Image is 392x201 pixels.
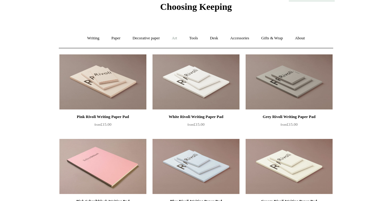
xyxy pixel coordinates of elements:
img: Blue Rivoli Writing Paper Pad [153,139,239,194]
img: Grey Rivoli Writing Paper Pad [246,54,333,110]
a: White Rivoli Writing Paper Pad from£15.00 [153,113,239,138]
div: White Rivoli Writing Paper Pad [154,113,238,120]
span: £15.00 [281,122,298,127]
img: Pink Schreibblock Writing Pad [59,139,146,194]
span: from [281,123,287,126]
div: Pink Rivoli Writing Paper Pad [61,113,145,120]
a: Gifts & Wrap [256,30,288,46]
a: Pink Schreibblock Writing Pad Pink Schreibblock Writing Pad [59,139,146,194]
div: Grey Rivoli Writing Paper Pad [247,113,331,120]
a: Pink Rivoli Writing Paper Pad Pink Rivoli Writing Paper Pad [59,54,146,110]
img: White Rivoli Writing Paper Pad [153,54,239,110]
span: from [94,123,100,126]
a: Desk [205,30,224,46]
a: Writing [82,30,105,46]
a: Grey Rivoli Writing Paper Pad from£15.00 [246,113,333,138]
a: Blue Rivoli Writing Paper Pad Blue Rivoli Writing Paper Pad [153,139,239,194]
a: Grey Rivoli Writing Paper Pad Grey Rivoli Writing Paper Pad [246,54,333,110]
a: Art [166,30,183,46]
a: Tools [184,30,204,46]
a: About [289,30,311,46]
a: Cream Rivoli Writing Paper Pad Cream Rivoli Writing Paper Pad [246,139,333,194]
a: White Rivoli Writing Paper Pad White Rivoli Writing Paper Pad [153,54,239,110]
a: Accessories [225,30,255,46]
a: Paper [106,30,126,46]
span: Choosing Keeping [160,2,232,12]
img: Pink Rivoli Writing Paper Pad [59,54,146,110]
a: Choosing Keeping [160,6,232,11]
span: from [187,123,194,126]
a: Decorative paper [127,30,165,46]
img: Cream Rivoli Writing Paper Pad [246,139,333,194]
a: Pink Rivoli Writing Paper Pad from£15.00 [59,113,146,138]
span: £15.00 [187,122,205,127]
span: £15.00 [94,122,111,127]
